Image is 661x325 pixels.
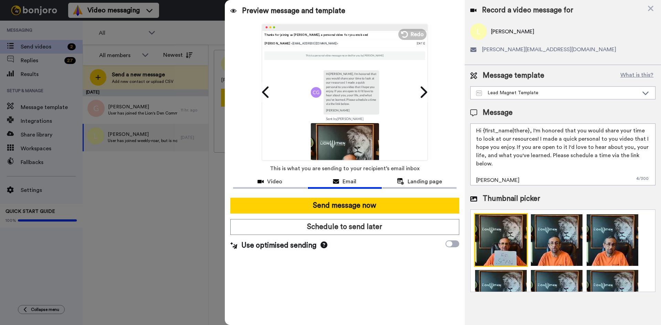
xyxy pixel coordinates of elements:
[264,41,417,45] div: [PERSON_NAME]
[476,89,639,96] div: Lead Magnet Template
[326,72,376,106] p: Hi [PERSON_NAME] , I'm honored that you would share your time to look at our resources! I made a ...
[343,177,356,186] span: Email
[530,269,584,323] img: 2Q==
[618,71,655,81] button: What is this?
[241,240,316,251] span: Use optimised sending
[474,269,528,323] img: 2Q==
[270,161,420,176] span: This is what you are sending to your recipient’s email inbox
[483,194,540,204] span: Thumbnail picker
[482,45,616,54] span: [PERSON_NAME][EMAIL_ADDRESS][DOMAIN_NAME]
[586,269,639,323] img: 2Q==
[474,213,528,267] img: 9k=
[326,108,376,112] p: [PERSON_NAME]
[408,177,442,186] span: Landing page
[470,123,655,185] textarea: Hi {first_name|there}, I'm honored that you would share your time to look at our resources! I mad...
[483,71,544,81] span: Message template
[586,213,639,267] img: 9k=
[476,90,482,96] img: Message-temps.svg
[530,213,584,267] img: 9k=
[311,87,321,98] img: cg.png
[230,198,459,214] button: Send message now
[483,108,513,118] span: Message
[311,123,379,191] img: 2Q==
[416,41,425,45] div: [DATE]
[230,219,459,235] button: Schedule to send later
[311,115,379,123] td: Sent by [PERSON_NAME]
[267,177,282,186] span: Video
[306,54,384,57] p: This is a personal video message recorded for you by [PERSON_NAME]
